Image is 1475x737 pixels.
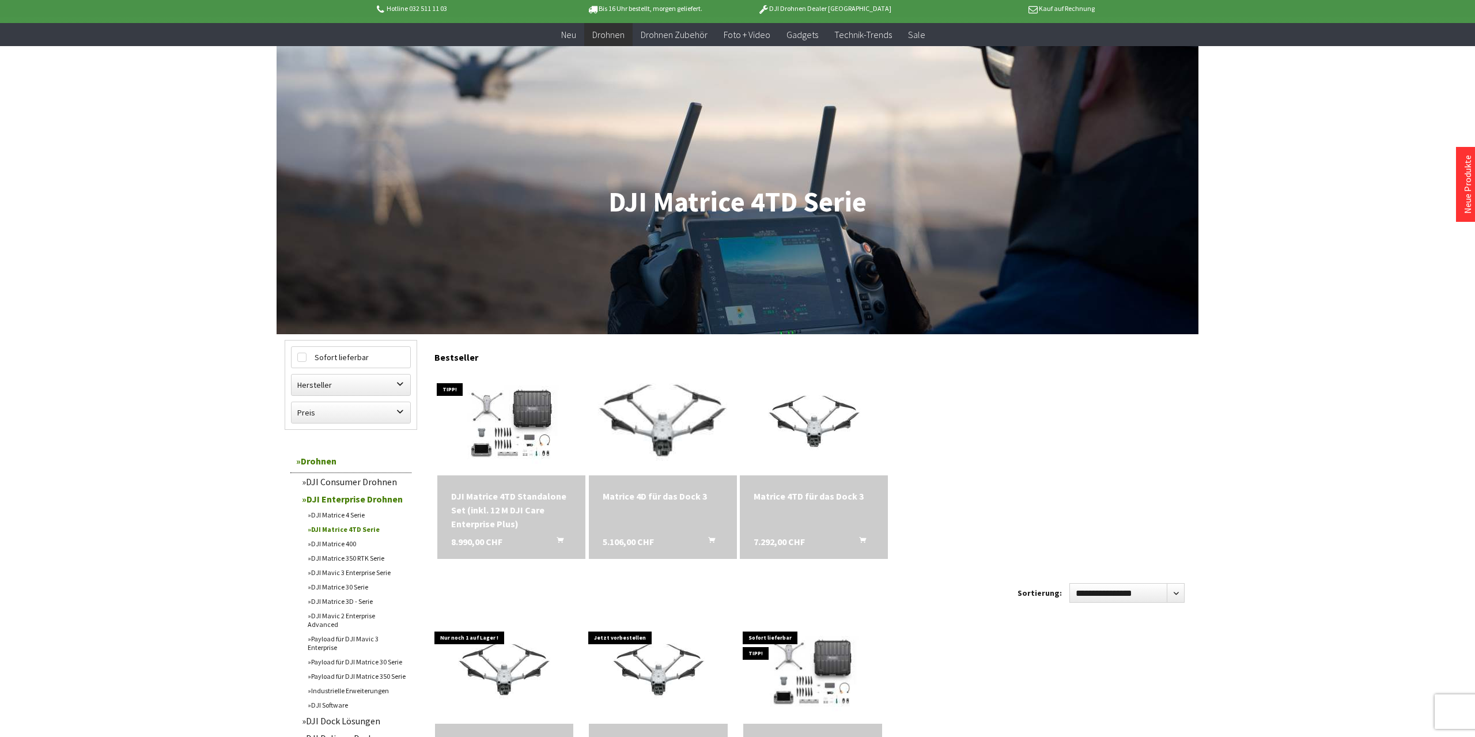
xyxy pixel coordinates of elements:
img: DJI Matrice 4TD Standalone Set (inkl. 12 M DJI Care Enterprise Plus) [743,622,882,722]
a: DJI Software [302,698,411,712]
span: Foto + Video [724,29,770,40]
a: DJI Matrice 350 RTK Serie [302,551,411,565]
a: Payload für DJI Matrice 30 Serie [302,655,411,669]
span: 7.292,00 CHF [754,535,805,549]
p: Bis 16 Uhr bestellt, morgen geliefert. [554,2,734,16]
a: Foto + Video [716,23,778,47]
a: Industrielle Erweiterungen [302,683,411,698]
label: Sofort lieferbar [292,347,410,368]
span: Gadgets [786,29,818,40]
a: DJI Matrice 4TD Serie [302,522,411,536]
img: DJI Matrice 4TD Standalone Set (inkl. 12 M DJI Care Enterprise Plus) [440,372,584,475]
div: Matrice 4D für das Dock 3 [603,489,723,503]
button: In den Warenkorb [845,535,873,550]
a: Matrice 4D für das Dock 3 5.106,00 CHF In den Warenkorb [603,489,723,503]
a: DJI Dock Lösungen [296,712,411,730]
span: 5.106,00 CHF [603,535,654,549]
a: DJI Matrice 400 [302,536,411,551]
label: Preis [292,402,410,423]
p: DJI Drohnen Dealer [GEOGRAPHIC_DATA] [735,2,914,16]
img: Matrice 4D für das Dock 3 [435,620,573,724]
button: In den Warenkorb [694,535,722,550]
span: Drohnen [592,29,625,40]
p: Kauf auf Rechnung [914,2,1094,16]
a: Neu [553,23,584,47]
a: Drohnen [290,449,411,473]
h1: DJI Matrice 4TD Serie [285,188,1190,217]
a: DJI Matrice 4 Serie [302,508,411,522]
a: DJI Consumer Drohnen [296,473,411,490]
span: Technik-Trends [834,29,892,40]
a: DJI Enterprise Drohnen [296,490,411,508]
p: Hotline 032 511 11 03 [375,2,554,16]
span: Neu [561,29,576,40]
label: Sortierung: [1018,584,1062,602]
a: Payload für DJI Mavic 3 Enterprise [302,632,411,655]
a: Technik-Trends [826,23,900,47]
img: Matrice 4TD für das Dock 3 [745,372,883,475]
a: Matrice 4TD für das Dock 3 7.292,00 CHF In den Warenkorb [754,489,874,503]
span: Sale [908,29,925,40]
img: Matrice 4TD für das Dock 3 [589,620,728,724]
span: 8.990,00 CHF [451,535,502,549]
a: Neue Produkte [1462,155,1473,214]
a: Drohnen Zubehör [633,23,716,47]
a: Sale [900,23,933,47]
a: Drohnen [584,23,633,47]
a: DJI Matrice 4TD Standalone Set (inkl. 12 M DJI Care Enterprise Plus) 8.990,00 CHF In den Warenkorb [451,489,572,531]
label: Hersteller [292,375,410,395]
div: Bestseller [434,340,1190,369]
span: Drohnen Zubehör [641,29,708,40]
div: Matrice 4TD für das Dock 3 [754,489,874,503]
a: Payload für DJI Matrice 350 Serie [302,669,411,683]
a: Gadgets [778,23,826,47]
a: DJI Mavic 2 Enterprise Advanced [302,609,411,632]
a: DJI Matrice 30 Serie [302,580,411,594]
a: DJI Mavic 3 Enterprise Serie [302,565,411,580]
button: In den Warenkorb [543,535,570,550]
a: DJI Matrice 3D - Serie [302,594,411,609]
div: DJI Matrice 4TD Standalone Set (inkl. 12 M DJI Care Enterprise Plus) [451,489,572,531]
img: Matrice 4D für das Dock 3 [566,351,759,496]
